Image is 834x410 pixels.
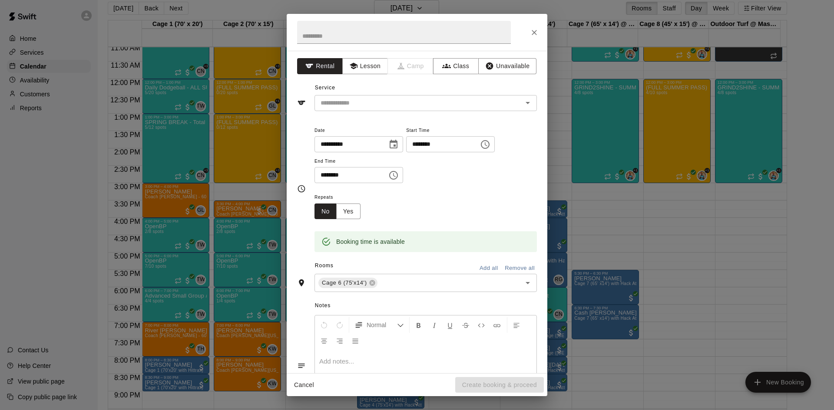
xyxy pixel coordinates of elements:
[477,136,494,153] button: Choose time, selected time is 10:00 PM
[297,58,343,74] button: Rental
[406,125,495,137] span: Start Time
[318,278,377,288] div: Cage 6 (75'x14')
[385,167,402,184] button: Choose time, selected time is 10:15 PM
[290,377,318,393] button: Cancel
[314,192,367,203] span: Repeats
[315,262,334,269] span: Rooms
[297,184,306,193] svg: Timing
[318,279,371,287] span: Cage 6 (75'x14')
[336,234,405,249] div: Booking time is available
[478,58,536,74] button: Unavailable
[332,333,347,348] button: Right Align
[474,317,489,333] button: Insert Code
[332,317,347,333] button: Redo
[297,279,306,287] svg: Rooms
[427,317,442,333] button: Format Italics
[522,277,534,289] button: Open
[490,317,504,333] button: Insert Link
[348,333,363,348] button: Justify Align
[314,125,403,137] span: Date
[475,262,503,275] button: Add all
[314,203,361,220] div: outlined button group
[385,136,402,153] button: Choose date, selected date is Aug 6, 2025
[458,317,473,333] button: Format Strikethrough
[314,156,403,167] span: End Time
[317,333,331,348] button: Center Align
[297,361,306,370] svg: Notes
[388,58,434,74] span: Camps can only be created in the Services page
[522,97,534,109] button: Open
[336,203,361,220] button: Yes
[315,299,537,313] span: Notes
[503,262,537,275] button: Remove all
[351,317,407,333] button: Formatting Options
[315,85,335,91] span: Service
[342,58,388,74] button: Lesson
[314,203,337,220] button: No
[367,321,397,329] span: Normal
[509,317,524,333] button: Left Align
[443,317,457,333] button: Format Underline
[411,317,426,333] button: Format Bold
[317,317,331,333] button: Undo
[433,58,479,74] button: Class
[297,98,306,107] svg: Service
[526,25,542,40] button: Close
